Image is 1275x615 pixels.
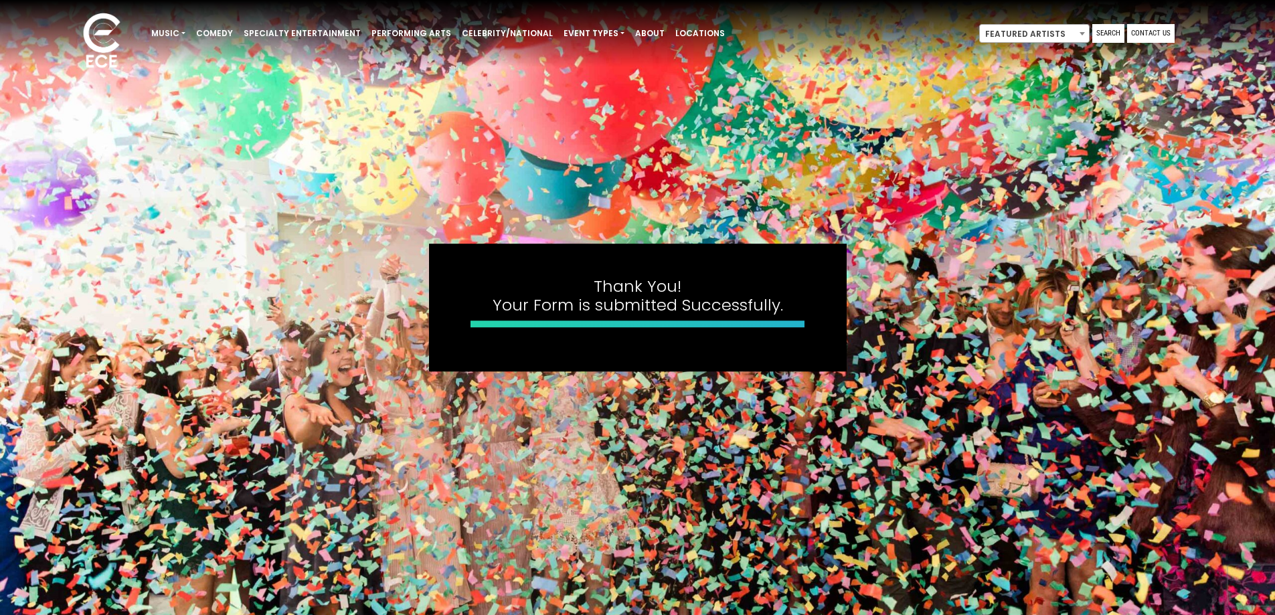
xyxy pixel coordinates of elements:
[366,22,456,45] a: Performing Arts
[980,25,1089,43] span: Featured Artists
[558,22,630,45] a: Event Types
[471,277,805,316] h4: Thank You! Your Form is submitted Successfully.
[630,22,670,45] a: About
[238,22,366,45] a: Specialty Entertainment
[1092,24,1124,43] a: Search
[1127,24,1175,43] a: Contact Us
[146,22,191,45] a: Music
[670,22,730,45] a: Locations
[191,22,238,45] a: Comedy
[979,24,1090,43] span: Featured Artists
[68,9,135,74] img: ece_new_logo_whitev2-1.png
[456,22,558,45] a: Celebrity/National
